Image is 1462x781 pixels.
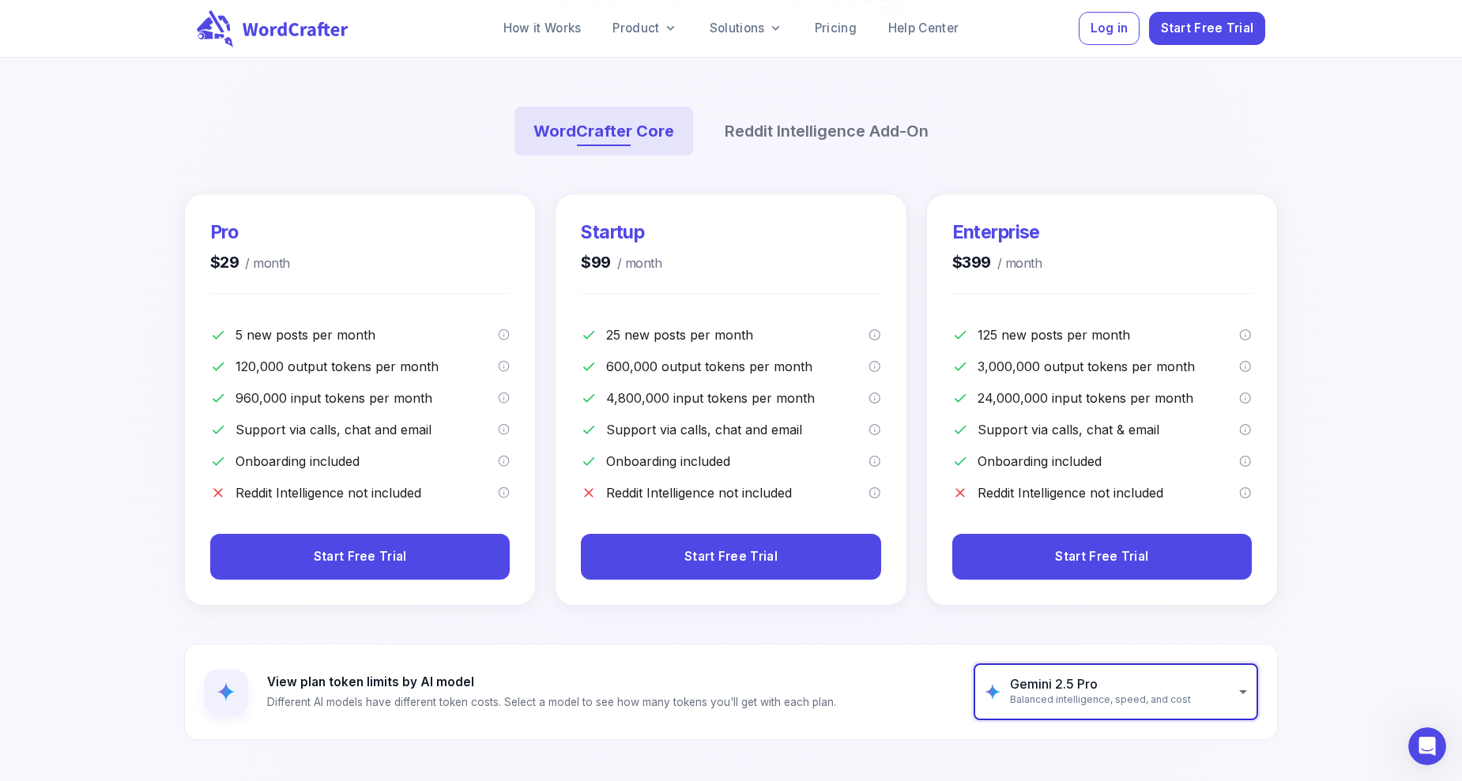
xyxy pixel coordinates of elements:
[498,392,511,404] svg: Input tokens are the words you provide to the AI model as instructions. You can think of tokens a...
[498,329,511,341] svg: A post is a new piece of content, an imported content for optimization or a content brief.
[606,452,869,471] p: Onboarding included
[606,357,869,376] p: 600,000 output tokens per month
[684,546,778,568] span: Start Free Trial
[1408,727,1446,765] iframe: Intercom live chat
[236,389,498,407] p: 960,000 input tokens per month
[606,325,869,344] p: 25 new posts per month
[1239,423,1252,436] svg: We offer support via calls, chat and email to our customers with the enterprise plan
[498,455,511,467] svg: We offer a hands-on onboarding for the entire team for customers with the pro plan. Our structure...
[217,682,236,701] img: Gemini 2.5 Pro
[978,452,1240,471] p: Onboarding included
[802,13,869,44] a: Pricing
[869,486,881,499] svg: Reddit Intelligence is a premium add-on that must be purchased separately. It provides Reddit dat...
[978,357,1240,376] p: 3,000,000 output tokens per month
[1161,18,1254,39] span: Start Free Trial
[581,220,661,245] h3: Startup
[581,251,661,274] h4: $99
[1149,12,1265,46] button: Start Free Trial
[876,13,971,44] a: Help Center
[498,423,511,436] svg: We offer support via calls, chat and email to our customers with the pro plan
[239,253,289,274] span: / month
[697,13,796,44] a: Solutions
[498,486,511,499] svg: Reddit Intelligence is a premium add-on that must be purchased separately. It provides Reddit dat...
[236,420,498,439] p: Support via calls, chat and email
[1055,546,1148,568] span: Start Free Trial
[606,389,869,407] p: 4,800,000 input tokens per month
[491,13,594,44] a: How it Works
[869,455,881,467] svg: We offer a hands-on onboarding for the entire team for customers with the startup plan. Our struc...
[498,360,511,373] svg: Output tokens are the words/characters the model generates in response to your instructions. You ...
[581,534,880,580] button: Start Free Trial
[991,253,1042,274] span: / month
[952,251,1042,274] h4: $399
[974,663,1258,720] div: Gemini 2.5 ProBalanced intelligence, speed, and cost
[869,423,881,436] svg: We offer support via calls, chat and email to our customers with the startup plan
[236,452,498,471] p: Onboarding included
[210,534,510,580] button: Start Free Trial
[600,13,690,44] a: Product
[606,483,869,502] p: Reddit Intelligence not included
[1239,392,1252,404] svg: Input tokens are the words you provide to the AI model as instructions. You can think of tokens a...
[869,329,881,341] svg: A post is a new piece of content, an imported content for optimization or a content brief.
[267,674,836,692] p: View plan token limits by AI model
[236,483,498,502] p: Reddit Intelligence not included
[869,360,881,373] svg: Output tokens are the words/characters the model generates in response to your instructions. You ...
[952,534,1252,580] button: Start Free Trial
[1091,18,1129,39] span: Log in
[611,253,661,274] span: / month
[1010,677,1191,692] p: Gemini 2.5 Pro
[952,220,1042,245] h3: Enterprise
[1239,455,1252,467] svg: We offer a hands-on onboarding for the entire team for customers with the startup plan. Our struc...
[1239,486,1252,499] svg: Reddit Intelligence is a premium add-on that must be purchased separately. It provides Reddit dat...
[978,483,1240,502] p: Reddit Intelligence not included
[1079,12,1140,46] button: Log in
[978,420,1240,439] p: Support via calls, chat & email
[210,220,290,245] h3: Pro
[706,107,948,156] button: Reddit Intelligence Add-On
[236,325,498,344] p: 5 new posts per month
[978,325,1240,344] p: 125 new posts per month
[210,251,290,274] h4: $29
[1239,329,1252,341] svg: A post is a new piece of content, an imported content for optimization or a content brief.
[314,546,407,568] span: Start Free Trial
[267,694,836,710] p: Different AI models have different token costs. Select a model to see how many tokens you'll get ...
[978,389,1240,407] p: 24,000,000 input tokens per month
[869,392,881,404] svg: Input tokens are the words you provide to the AI model as instructions. You can think of tokens a...
[606,420,869,439] p: Support via calls, chat and email
[1010,692,1191,708] span: Balanced intelligence, speed, and cost
[514,107,693,156] button: WordCrafter Core
[236,357,498,376] p: 120,000 output tokens per month
[1239,360,1252,373] svg: Output tokens are the words/characters the model generates in response to your instructions. You ...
